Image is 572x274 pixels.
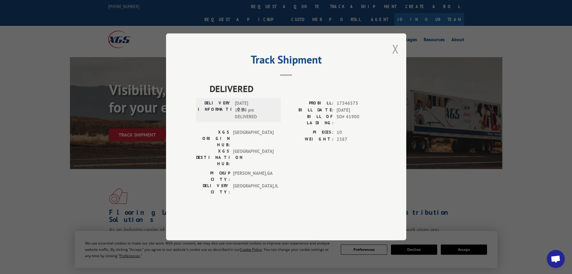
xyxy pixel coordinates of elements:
[196,148,230,167] label: XGS DESTINATION HUB:
[235,100,275,121] span: [DATE] 12:20 pm DELIVERED
[196,55,376,67] h2: Track Shipment
[337,136,376,143] span: 2387
[286,100,334,107] label: PROBILL:
[392,41,399,57] button: Close modal
[337,107,376,114] span: [DATE]
[196,170,230,183] label: PICKUP CITY:
[233,183,274,195] span: [GEOGRAPHIC_DATA] , IL
[337,100,376,107] span: 17346575
[286,114,334,126] label: BILL OF LADING:
[210,82,376,96] span: DELIVERED
[286,107,334,114] label: BILL DATE:
[337,129,376,136] span: 10
[196,183,230,195] label: DELIVERY CITY:
[233,129,274,148] span: [GEOGRAPHIC_DATA]
[286,136,334,143] label: WEIGHT:
[233,170,274,183] span: [PERSON_NAME] , GA
[286,129,334,136] label: PIECES:
[198,100,232,121] label: DELIVERY INFORMATION:
[547,250,565,268] div: Open chat
[337,114,376,126] span: SO# 41900
[196,129,230,148] label: XGS ORIGIN HUB:
[233,148,274,167] span: [GEOGRAPHIC_DATA]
